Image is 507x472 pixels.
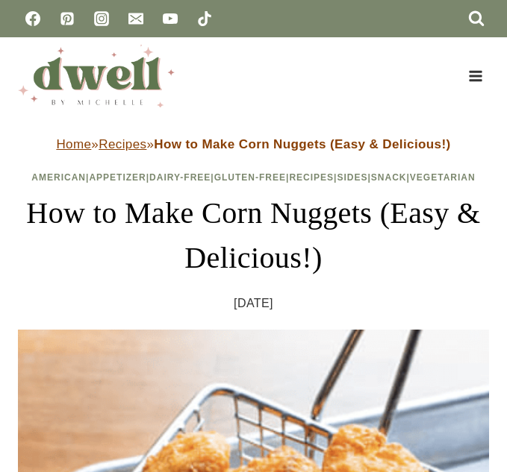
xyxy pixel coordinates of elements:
a: Recipes [99,137,146,151]
a: Gluten-Free [214,172,286,183]
button: Open menu [461,64,489,87]
strong: How to Make Corn Nuggets (Easy & Delicious!) [154,137,450,151]
a: Home [56,137,91,151]
time: [DATE] [234,292,273,315]
a: American [31,172,86,183]
a: TikTok [190,4,220,34]
a: Instagram [87,4,116,34]
h1: How to Make Corn Nuggets (Easy & Delicious!) [18,191,489,280]
a: Dairy-Free [149,172,211,183]
span: » » [56,137,450,151]
a: Pinterest [52,4,82,34]
a: Email [121,4,151,34]
button: View Search Form [464,6,489,31]
a: Recipes [289,172,334,183]
a: Snack [371,172,407,183]
span: | | | | | | | [31,172,475,183]
a: Sides [337,172,367,183]
a: Vegetarian [410,172,476,183]
a: YouTube [155,4,185,34]
a: Facebook [18,4,48,34]
img: DWELL by michelle [18,45,175,107]
a: Appetizer [89,172,146,183]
